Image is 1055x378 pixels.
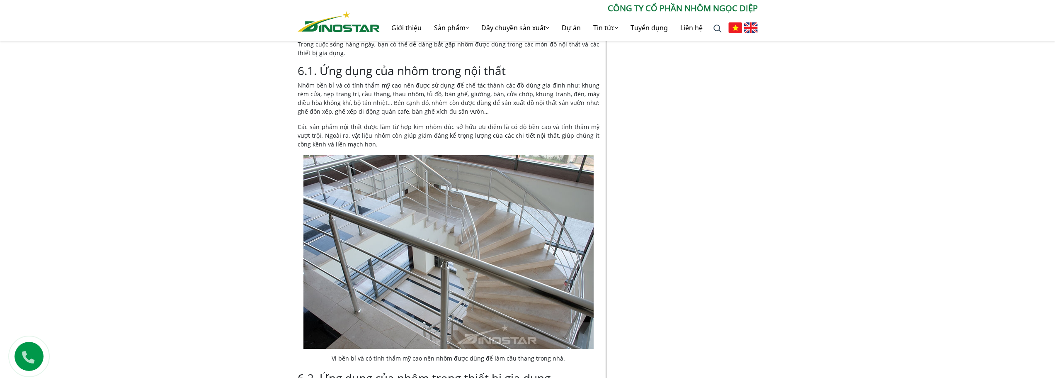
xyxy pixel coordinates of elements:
[713,24,722,33] img: search
[303,155,594,349] img: nhôm được dùng để làm cầu thang trong nhà
[744,22,758,33] img: English
[298,11,380,32] img: Nhôm Dinostar
[674,15,709,41] a: Liên hệ
[587,15,624,41] a: Tin tức
[298,64,599,78] h3: 6.1. Ứng dụng của nhôm trong nội thất
[303,354,594,363] figcaption: Vì bền bỉ và có tính thẩm mỹ cao nên nhôm được dùng để làm cầu thang trong nhà.
[624,15,674,41] a: Tuyển dụng
[475,15,555,41] a: Dây chuyền sản xuất
[380,2,758,15] p: CÔNG TY CỔ PHẦN NHÔM NGỌC DIỆP
[555,15,587,41] a: Dự án
[428,15,475,41] a: Sản phẩm
[298,81,599,116] p: Nhôm bền bỉ và có tính thẩm mỹ cao nên được sử dụng để chế tác thành các đồ dùng gia đình như: kh...
[298,122,599,149] p: Các sản phẩm nội thất được làm từ hợp kim nhôm đúc sở hữu ưu điểm là có độ bền cao và tính thẩm m...
[385,15,428,41] a: Giới thiệu
[728,22,742,33] img: Tiếng Việt
[298,40,599,57] p: Trong cuộc sống hàng ngày, bạn có thể dễ dàng bắt gặp nhôm được dùng trong các món đồ nội thất và...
